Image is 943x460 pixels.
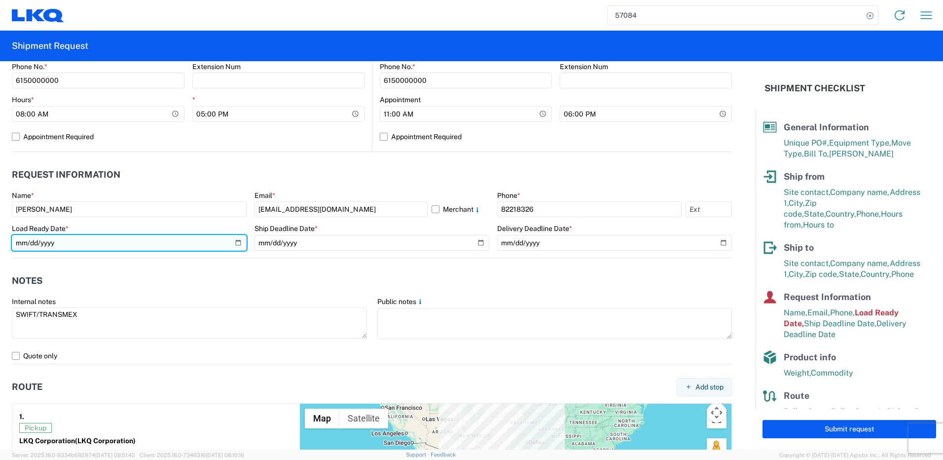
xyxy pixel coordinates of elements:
span: [PERSON_NAME] [829,149,894,158]
button: Add stop [677,378,732,396]
a: Support [406,452,431,458]
label: Load Ready Date [12,224,69,233]
label: Quote only [12,348,732,364]
span: (LKQ Corporation) [75,437,136,445]
label: Phone No. [12,62,47,71]
label: Extension Num [560,62,608,71]
span: [DATE] 09:51:42 [95,452,135,458]
span: Name, [784,308,807,317]
span: Client: 2025.18.0-7346316 [140,452,244,458]
span: Commodity [811,368,853,378]
span: Site contact, [784,259,830,268]
label: Email [254,191,275,200]
span: Site contact, [784,188,830,197]
span: [PERSON_NAME] 66050 MX [142,449,234,457]
label: Appointment Required [380,129,732,145]
h2: Shipment Request [12,40,88,52]
span: Route [784,390,809,401]
span: City, [789,269,805,279]
span: Country, [861,269,891,279]
span: Unique PO#, [784,138,829,148]
span: Phone [891,269,914,279]
strong: 1. [19,411,24,423]
strong: LKQ Corporation [19,437,136,445]
span: Request Information [784,292,871,302]
span: Ship Deadline Date, [804,319,876,328]
span: Bill To, [804,149,829,158]
label: Delivery Deadline Date [497,224,572,233]
span: Product info [784,352,836,362]
button: Map camera controls [707,403,726,422]
span: Country, [826,209,856,219]
span: Pallet Count in Pickup Stops equals Pallet Count in delivery stops [784,407,936,427]
span: Weight, [784,368,811,378]
span: City, [789,198,805,208]
label: Appointment Required [12,129,364,145]
label: Phone No. [380,62,415,71]
span: Pallet Count, [784,407,831,416]
button: Show street map [305,409,339,428]
span: Add stop [695,383,724,392]
span: Phone, [830,308,855,317]
span: [STREET_ADDRESS][PERSON_NAME], [19,449,142,457]
span: Ship to [784,242,814,253]
span: Equipment Type, [829,138,891,148]
span: General Information [784,122,869,132]
h2: Notes [12,276,42,286]
span: Copyright © [DATE]-[DATE] Agistix Inc., All Rights Reserved [779,451,931,460]
span: [DATE] 08:10:16 [206,452,244,458]
h2: Shipment Checklist [764,82,865,94]
span: Email, [807,308,830,317]
h2: Route [12,382,42,392]
label: Public notes [377,297,424,306]
span: State, [839,269,861,279]
span: Hours to [803,220,834,230]
input: Ext [686,201,732,217]
h2: Request Information [12,170,120,180]
span: Server: 2025.18.0-9334b682874 [12,452,135,458]
span: Company name, [830,188,890,197]
button: Submit request [762,420,936,438]
span: Company name, [830,259,890,268]
span: Pickup [19,423,52,433]
a: Feedback [431,452,456,458]
button: Show satellite imagery [339,409,388,428]
input: Shipment, tracking or reference number [608,6,863,25]
span: Ship from [784,171,825,182]
label: Internal notes [12,297,56,306]
button: Drag Pegman onto the map to open Street View [707,438,726,458]
span: Zip code, [805,269,839,279]
label: Hours [12,95,34,104]
label: Phone [497,191,520,200]
label: Merchant [432,201,489,217]
label: Appointment [380,95,421,104]
span: Phone, [856,209,881,219]
label: Ship Deadline Date [254,224,318,233]
label: Name [12,191,34,200]
label: Extension Num [192,62,241,71]
span: State, [804,209,826,219]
